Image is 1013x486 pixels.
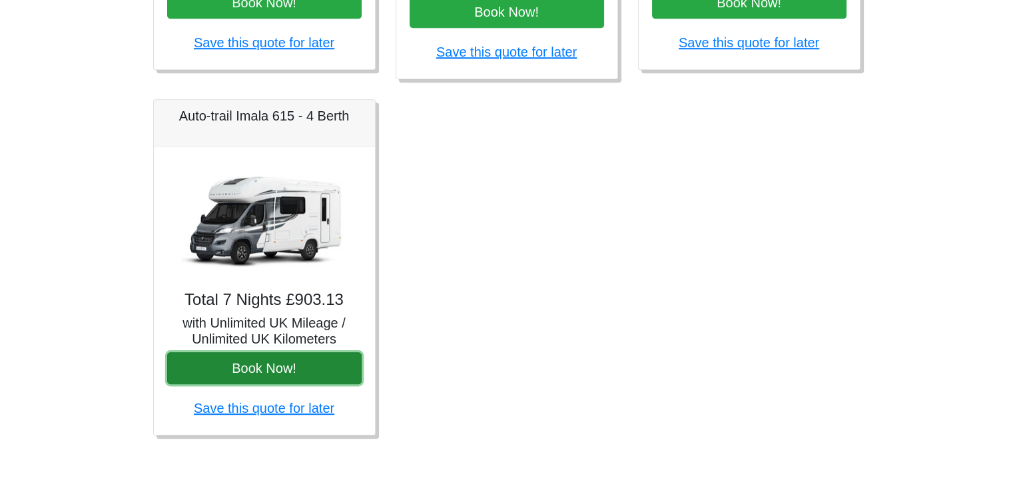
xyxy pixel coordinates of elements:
[679,35,819,50] a: Save this quote for later
[436,45,577,59] a: Save this quote for later
[171,160,358,280] img: Auto-trail Imala 615 - 4 Berth
[167,108,362,124] h5: Auto-trail Imala 615 - 4 Berth
[194,401,334,415] a: Save this quote for later
[167,290,362,310] h4: Total 7 Nights £903.13
[167,315,362,347] h5: with Unlimited UK Mileage / Unlimited UK Kilometers
[194,35,334,50] a: Save this quote for later
[167,352,362,384] button: Book Now!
